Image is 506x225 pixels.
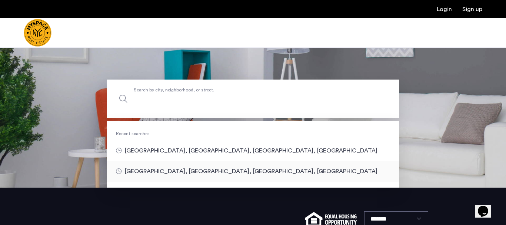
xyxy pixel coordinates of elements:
[107,130,399,137] div: Recent searches
[125,167,387,176] span: [GEOGRAPHIC_DATA], [GEOGRAPHIC_DATA], [GEOGRAPHIC_DATA], [GEOGRAPHIC_DATA]
[107,80,399,118] input: Apartment Search
[462,6,482,12] a: Registration
[125,146,387,155] span: [GEOGRAPHIC_DATA], [GEOGRAPHIC_DATA], [GEOGRAPHIC_DATA], [GEOGRAPHIC_DATA]
[24,19,51,47] img: logo
[437,6,452,12] a: Login
[475,195,499,218] iframe: chat widget
[134,86,338,94] span: Search by city, neighborhood, or street.
[24,19,51,47] a: Cazamio Logo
